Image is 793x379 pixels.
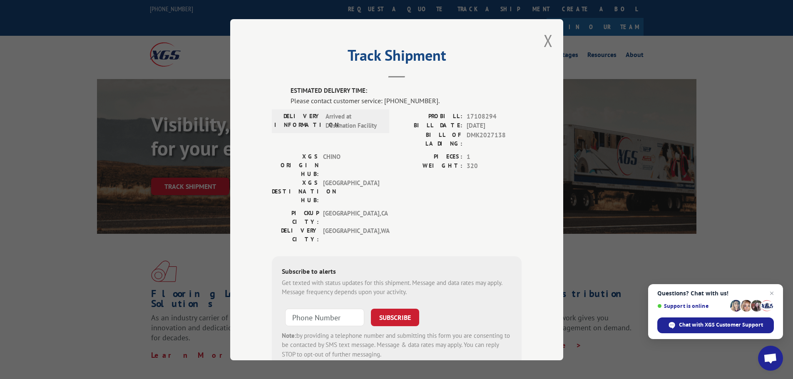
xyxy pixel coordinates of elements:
[657,317,774,333] div: Chat with XGS Customer Support
[272,178,319,204] label: XGS DESTINATION HUB:
[657,303,727,309] span: Support is online
[272,152,319,178] label: XGS ORIGIN HUB:
[467,161,522,171] span: 320
[282,278,512,297] div: Get texted with status updates for this shipment. Message and data rates may apply. Message frequ...
[323,178,379,204] span: [GEOGRAPHIC_DATA]
[544,30,553,52] button: Close modal
[282,331,296,339] strong: Note:
[282,331,512,359] div: by providing a telephone number and submitting this form you are consenting to be contacted by SM...
[679,321,763,329] span: Chat with XGS Customer Support
[467,130,522,148] span: DMK2027138
[291,95,522,105] div: Please contact customer service: [PHONE_NUMBER].
[767,288,777,298] span: Close chat
[282,266,512,278] div: Subscribe to alerts
[758,346,783,371] div: Open chat
[285,308,364,326] input: Phone Number
[467,121,522,131] span: [DATE]
[657,290,774,297] span: Questions? Chat with us!
[272,208,319,226] label: PICKUP CITY:
[397,161,462,171] label: WEIGHT:
[323,152,379,178] span: CHINO
[397,111,462,121] label: PROBILL:
[371,308,419,326] button: SUBSCRIBE
[397,121,462,131] label: BILL DATE:
[274,111,321,130] label: DELIVERY INFORMATION:
[272,226,319,243] label: DELIVERY CITY:
[291,86,522,96] label: ESTIMATED DELIVERY TIME:
[326,111,382,130] span: Arrived at Destination Facility
[272,50,522,65] h2: Track Shipment
[467,111,522,121] span: 17108294
[323,226,379,243] span: [GEOGRAPHIC_DATA] , WA
[467,152,522,161] span: 1
[397,130,462,148] label: BILL OF LADING:
[323,208,379,226] span: [GEOGRAPHIC_DATA] , CA
[397,152,462,161] label: PIECES:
